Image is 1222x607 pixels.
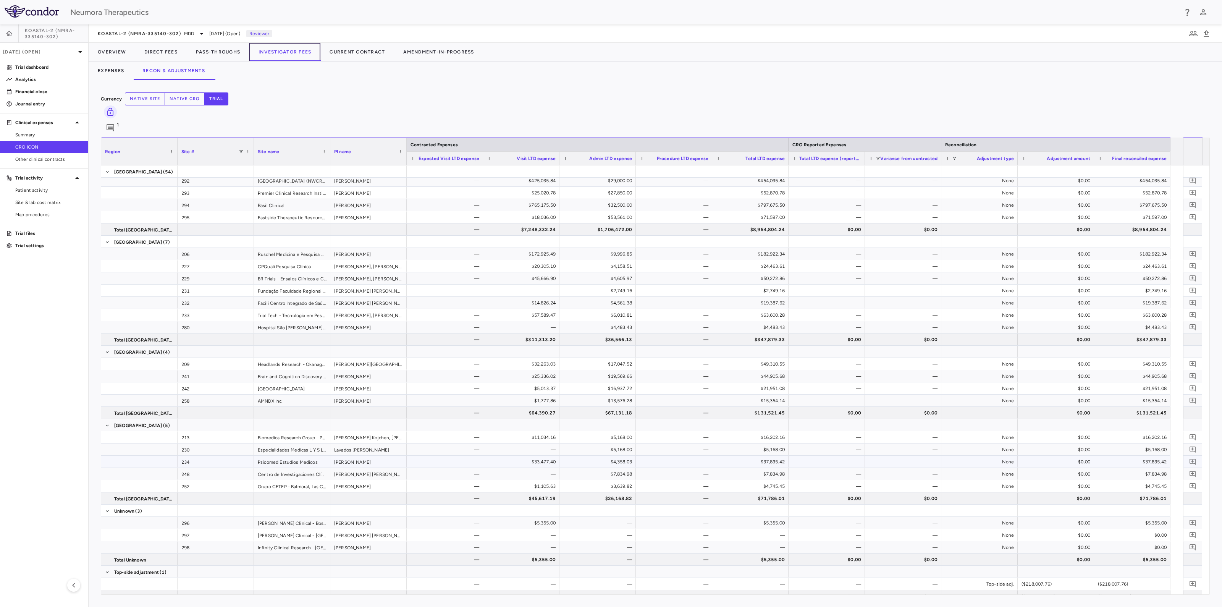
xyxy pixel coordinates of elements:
[948,309,1014,321] div: None
[719,248,785,260] div: $182,922.34
[178,456,254,468] div: 234
[1101,223,1167,236] div: $8,954,804.24
[1025,309,1090,321] div: $0.00
[1025,285,1090,297] div: $0.00
[330,541,407,553] div: [PERSON_NAME]
[178,248,254,260] div: 206
[1189,531,1196,539] svg: Add comment
[792,142,846,147] span: CRO Reported Expenses
[254,272,330,284] div: BR Trials - Ensaios Clínicos e Consultoria Ltda
[948,199,1014,211] div: None
[254,199,330,211] div: Basil Clinical
[945,142,976,147] span: Reconciliation
[872,248,938,260] div: —
[566,272,632,285] div: $4,605.97
[1189,201,1196,209] svg: Add comment
[643,272,708,285] div: —
[948,175,1014,187] div: None
[1188,579,1198,589] button: Add comment
[1189,385,1196,392] svg: Add comment
[254,382,330,394] div: [GEOGRAPHIC_DATA]
[414,272,479,285] div: —
[414,187,479,199] div: —
[254,260,330,272] div: CPQuali Pesquisa Clínica
[566,260,632,272] div: $4,158.51
[1101,248,1167,260] div: $182,922.34
[15,131,82,138] span: Summary
[1188,469,1198,479] button: Add comment
[490,223,556,236] div: $7,248,332.24
[1188,371,1198,381] button: Add comment
[1101,309,1167,321] div: $63,600.28
[165,92,205,105] button: native cro
[163,166,173,178] span: (54)
[643,187,708,199] div: —
[105,149,120,154] span: Region
[948,248,1014,260] div: None
[948,297,1014,309] div: None
[15,100,82,107] p: Journal entry
[330,395,407,406] div: [PERSON_NAME]
[490,175,556,187] div: $425,035.84
[490,211,556,223] div: $18,036.00
[178,175,254,186] div: 292
[1188,432,1198,442] button: Add comment
[490,260,556,272] div: $20,305.10
[15,199,82,206] span: Site & lab cost matrix
[204,92,228,105] button: trial
[872,321,938,333] div: —
[1188,175,1198,186] button: Add comment
[254,187,330,199] div: Premier Clinical Research Institute
[15,88,82,95] p: Financial close
[1188,456,1198,467] button: Add comment
[1188,518,1198,528] button: Add comment
[330,468,407,480] div: [PERSON_NAME] [PERSON_NAME]
[1189,360,1196,367] svg: Add comment
[566,285,632,297] div: $2,749.16
[178,541,254,553] div: 298
[1025,272,1090,285] div: $0.00
[719,187,785,199] div: $52,870.78
[414,260,479,272] div: —
[254,541,330,553] div: Infinity Clinical Research - [GEOGRAPHIC_DATA]
[1025,187,1090,199] div: $0.00
[15,64,82,71] p: Trial dashboard
[490,272,556,285] div: $45,666.90
[1189,250,1196,257] svg: Add comment
[330,517,407,529] div: [PERSON_NAME]
[254,321,330,333] div: Hospital São [PERSON_NAME] da PUCRS
[114,224,173,236] span: Total [GEOGRAPHIC_DATA]
[719,321,785,333] div: $4,483.43
[977,156,1014,161] span: Adjustment type
[330,456,407,468] div: [PERSON_NAME]
[1188,212,1198,222] button: Add comment
[330,444,407,455] div: Lavados [PERSON_NAME]
[254,309,330,321] div: Trial Tech - Tecnologia em Pesquisas com Medicamentos
[178,395,254,406] div: 258
[1189,482,1196,490] svg: Add comment
[101,96,122,102] p: Currency
[1101,297,1167,309] div: $19,387.62
[795,248,861,260] div: —
[1101,272,1167,285] div: $50,272.86
[1188,188,1198,198] button: Add comment
[643,260,708,272] div: —
[1189,189,1196,196] svg: Add comment
[15,187,82,194] span: Patient activity
[948,211,1014,223] div: None
[178,529,254,541] div: 297
[1189,324,1196,331] svg: Add comment
[249,43,320,61] button: Investigator Fees
[414,223,479,236] div: —
[1101,199,1167,211] div: $797,675.50
[566,199,632,211] div: $32,500.00
[178,309,254,321] div: 233
[566,175,632,187] div: $29,000.00
[414,333,479,346] div: —
[114,236,162,248] span: [GEOGRAPHIC_DATA]
[1025,223,1090,236] div: $0.00
[178,211,254,223] div: 295
[745,156,785,161] span: Total LTD expense
[795,260,861,272] div: —
[1188,481,1198,491] button: Add comment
